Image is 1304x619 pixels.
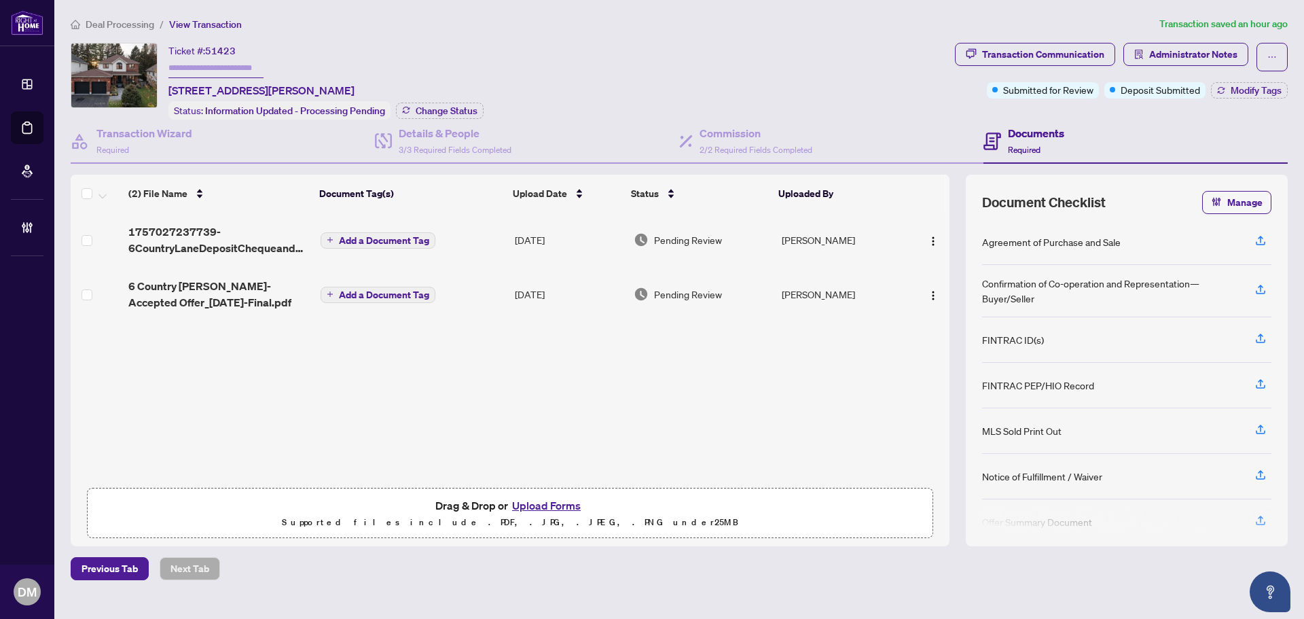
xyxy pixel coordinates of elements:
button: Upload Forms [508,497,585,514]
span: Drag & Drop orUpload FormsSupported files include .PDF, .JPG, .JPEG, .PNG under25MB [88,489,932,539]
span: Change Status [416,106,477,116]
p: Supported files include .PDF, .JPG, .JPEG, .PNG under 25 MB [96,514,924,531]
li: / [160,16,164,32]
td: [DATE] [509,267,628,321]
h4: Transaction Wizard [96,125,192,141]
div: FINTRAC PEP/HIO Record [982,378,1094,393]
span: plus [327,236,333,243]
h4: Details & People [399,125,511,141]
span: Drag & Drop or [435,497,585,514]
span: Required [96,145,129,155]
th: (2) File Name [123,175,314,213]
span: DM [18,582,37,601]
button: Administrator Notes [1123,43,1248,66]
button: Add a Document Tag [321,285,435,303]
span: 6 Country [PERSON_NAME]-Accepted Offer_[DATE]-Final.pdf [128,278,310,311]
th: Document Tag(s) [314,175,507,213]
span: home [71,20,80,29]
div: FINTRAC ID(s) [982,332,1044,347]
td: [DATE] [509,213,628,267]
span: 51423 [205,45,236,57]
button: Previous Tab [71,557,149,580]
button: Modify Tags [1211,82,1288,99]
span: View Transaction [169,18,242,31]
span: Pending Review [654,287,722,302]
button: Next Tab [160,557,220,580]
button: Logo [922,283,944,305]
div: Notice of Fulfillment / Waiver [982,469,1102,484]
span: ellipsis [1267,52,1277,62]
div: Transaction Communication [982,43,1104,65]
span: Add a Document Tag [339,236,429,245]
article: Transaction saved an hour ago [1159,16,1288,32]
h4: Documents [1008,125,1064,141]
td: [PERSON_NAME] [776,213,907,267]
span: Administrator Notes [1149,43,1237,65]
img: Logo [928,290,939,301]
div: Ticket #: [168,43,236,58]
span: Pending Review [654,232,722,247]
button: Add a Document Tag [321,232,435,249]
span: Add a Document Tag [339,290,429,300]
span: Status [631,186,659,201]
th: Upload Date [507,175,626,213]
img: IMG-S12373403_1.jpg [71,43,157,107]
span: Previous Tab [81,558,138,580]
img: Document Status [634,232,649,247]
span: Manage [1227,192,1263,213]
div: Status: [168,101,391,120]
span: Modify Tags [1231,86,1282,95]
span: Document Checklist [982,193,1106,212]
span: [STREET_ADDRESS][PERSON_NAME] [168,82,355,99]
span: plus [327,291,333,298]
span: Deposit Submitted [1121,82,1200,97]
button: Open asap [1250,571,1290,612]
span: Deal Processing [86,18,154,31]
span: 2/2 Required Fields Completed [700,145,812,155]
span: Upload Date [513,186,567,201]
img: logo [11,10,43,35]
button: Logo [922,229,944,251]
img: Document Status [634,287,649,302]
span: 1757027237739-6CountryLaneDepositChequeandSlip.pdf [128,224,310,256]
th: Uploaded By [773,175,903,213]
span: 3/3 Required Fields Completed [399,145,511,155]
th: Status [626,175,774,213]
div: Confirmation of Co-operation and Representation—Buyer/Seller [982,276,1239,306]
span: (2) File Name [128,186,187,201]
span: Submitted for Review [1003,82,1093,97]
span: Information Updated - Processing Pending [205,105,385,117]
span: Required [1008,145,1040,155]
h4: Commission [700,125,812,141]
span: solution [1134,50,1144,59]
button: Manage [1202,191,1271,214]
div: MLS Sold Print Out [982,423,1062,438]
div: Agreement of Purchase and Sale [982,234,1121,249]
button: Add a Document Tag [321,231,435,249]
img: Logo [928,236,939,247]
td: [PERSON_NAME] [776,267,907,321]
button: Change Status [396,103,484,119]
button: Transaction Communication [955,43,1115,66]
button: Add a Document Tag [321,287,435,303]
